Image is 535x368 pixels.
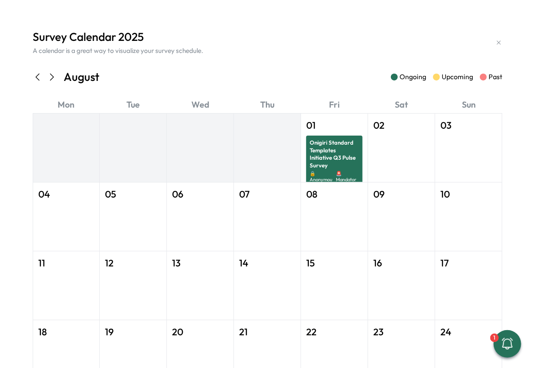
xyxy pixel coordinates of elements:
span: 20 [172,325,183,339]
p: A calendar is a great way to visualize your survey schedule. [33,46,203,56]
span: 🚨 Mandatory [336,171,359,188]
span: 19 [105,325,114,339]
span: 🔒 Anonymous [310,171,334,188]
span: 04 [38,188,50,201]
span: 18 [38,325,47,339]
p: Ongoing [400,71,426,82]
a: Onigiri Standard Templates Initiative Q3 Pulse Survey🔒 Anonymous🚨 Mandatory [306,136,363,192]
div: Thu [234,98,301,111]
p: Past [489,71,502,82]
span: 06 [172,188,183,201]
div: 1 [490,334,499,342]
span: 24 [440,325,451,339]
span: 07 [239,188,249,201]
span: 08 [306,188,317,201]
span: 21 [239,325,248,339]
span: 22 [306,325,317,339]
span: 15 [306,257,315,270]
span: 13 [172,257,181,270]
p: Onigiri Standard Templates Initiative Q3 Pulse Survey [310,139,359,169]
span: 14 [239,257,248,270]
span: 03 [440,119,452,132]
span: 01 [306,119,316,132]
div: Mon [33,98,100,111]
p: Survey Calendar 2025 [33,29,203,44]
span: 16 [373,257,382,270]
div: Sat [368,98,435,111]
span: 09 [373,188,384,201]
span: 10 [440,188,450,201]
div: Tue [100,98,167,111]
span: 02 [373,119,384,132]
span: 17 [440,257,449,270]
span: 12 [105,257,114,270]
p: Upcoming [442,71,473,82]
p: August [64,69,99,84]
div: Fri [301,98,368,111]
div: Sun [435,98,502,111]
span: 23 [373,325,384,339]
span: 05 [105,188,116,201]
span: 11 [38,257,45,270]
div: Wed [167,98,234,111]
